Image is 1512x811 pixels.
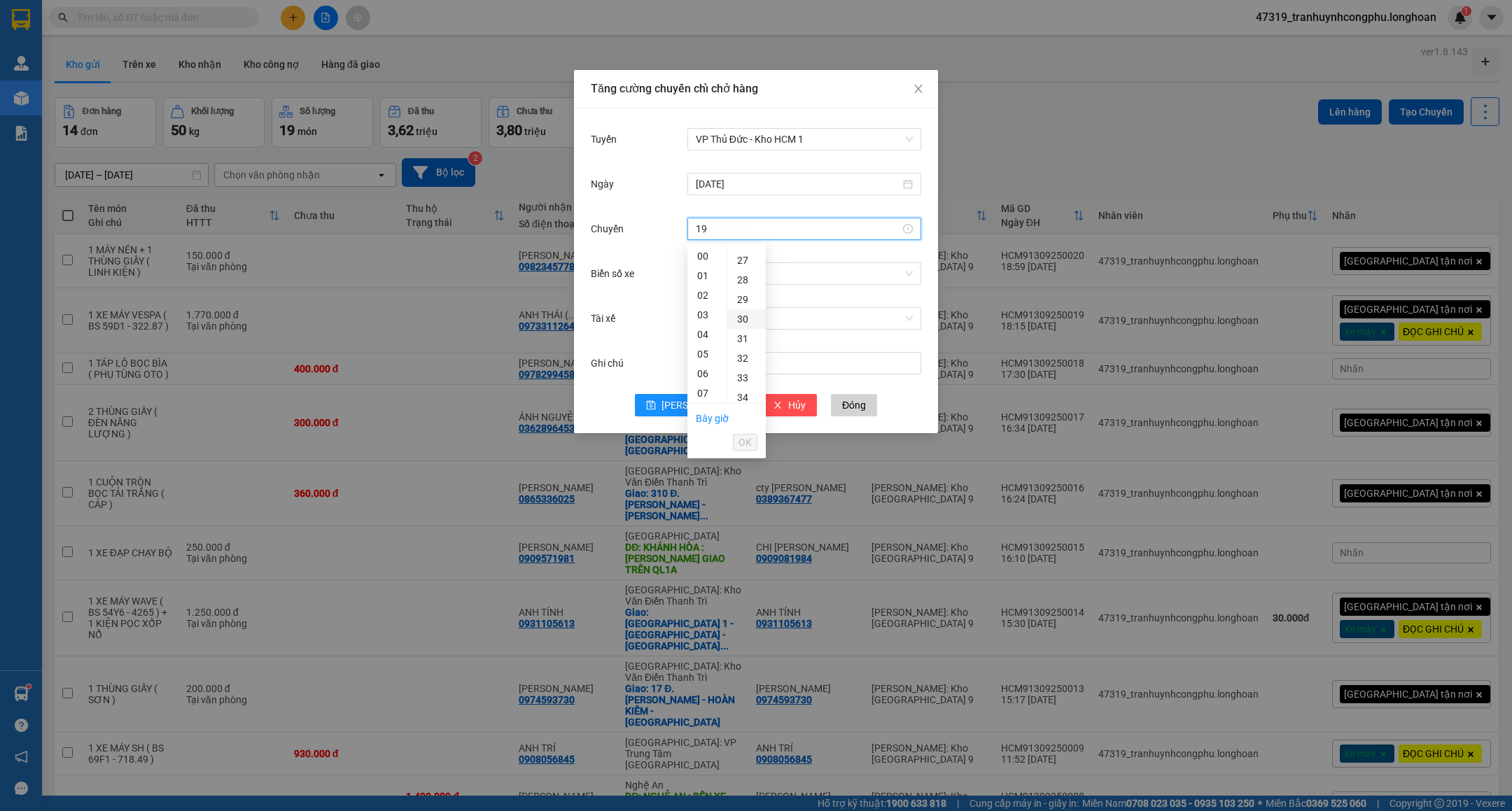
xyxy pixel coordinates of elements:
[108,47,193,98] span: CÔNG TY TNHH CHUYỂN PHÁT NHANH BẢO AN
[762,394,817,416] button: closeHủy
[788,397,806,413] span: Hủy
[696,176,900,192] input: Ngày
[196,66,284,78] span: 0109597835
[635,394,748,416] button: save[PERSON_NAME]
[727,348,766,368] div: 32
[842,397,866,413] span: Đóng
[727,251,766,270] div: 27
[773,400,783,411] span: close
[727,329,766,348] div: 31
[646,400,656,411] span: save
[687,383,727,403] div: 07
[687,344,727,364] div: 05
[696,221,900,237] input: Chuyến
[591,134,624,145] label: Tuyến
[202,28,244,43] span: [DATE]
[727,368,766,388] div: 33
[687,364,727,383] div: 06
[6,60,106,85] span: [PHONE_NUMBER]
[727,270,766,290] div: 28
[696,413,729,424] a: Bây giờ
[727,309,766,329] div: 30
[687,305,727,325] div: 03
[727,388,766,407] div: 34
[696,263,903,284] input: Biển số xe
[196,66,222,78] strong: MST:
[591,268,641,279] label: Biển số xe
[687,352,921,374] input: Ghi chú
[50,28,244,43] span: Ngày in phiếu: 19:03 ngày
[591,358,631,369] label: Ghi chú
[687,246,727,266] div: 00
[591,223,631,234] label: Chuyến
[687,266,727,285] div: 01
[661,397,736,413] span: [PERSON_NAME]
[591,178,621,190] label: Ngày
[727,290,766,309] div: 29
[6,104,146,142] span: Mã đơn: HCM91309250020
[696,308,903,329] input: Tài xế
[55,6,239,25] strong: PHIẾU DÁN LÊN HÀNG
[831,394,877,416] button: Đóng
[899,70,938,109] button: Close
[591,81,921,97] div: Tăng cường chuyến chỉ chở hàng
[913,83,924,94] span: close
[696,129,913,150] span: VP Thủ Đức - Kho HCM 1
[733,434,757,451] button: OK
[591,313,622,324] label: Tài xế
[38,60,74,72] strong: CSKH:
[687,285,727,305] div: 02
[687,325,727,344] div: 04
